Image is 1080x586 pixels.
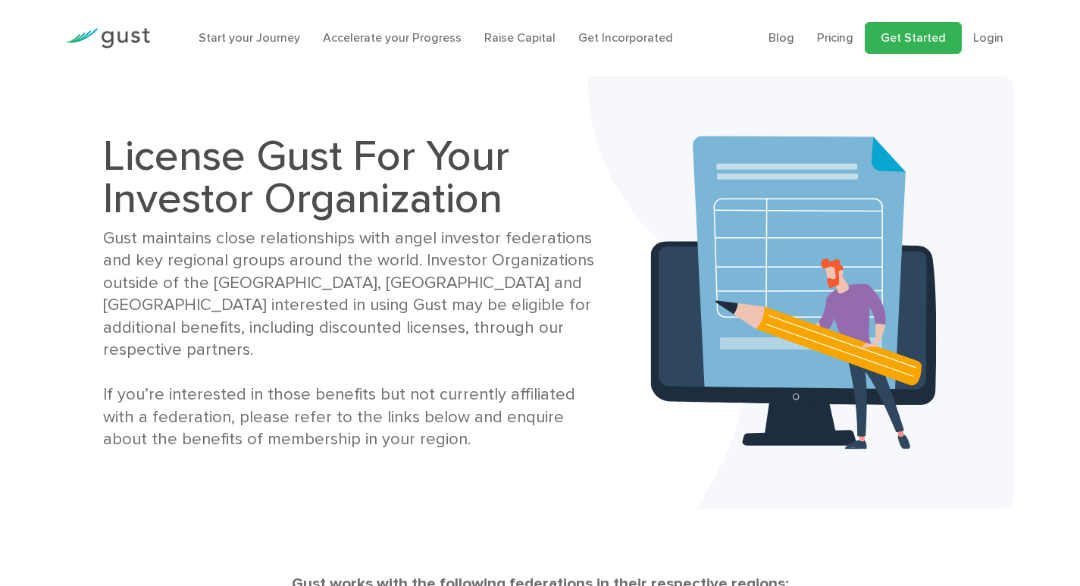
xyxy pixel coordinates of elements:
a: Login [973,30,1003,45]
a: Get Incorporated [578,30,673,45]
a: Pricing [817,30,853,45]
a: Start your Journey [199,30,300,45]
img: Investors Banner Bg [588,76,1015,509]
div: Gust maintains close relationships with angel investor federations and key regional groups around... [103,227,603,451]
a: Blog [769,30,794,45]
a: Raise Capital [484,30,556,45]
a: Get Started [865,22,962,54]
img: Gust Logo [65,28,150,49]
h1: License Gust For Your Investor Organization [103,135,603,220]
a: Accelerate your Progress [323,30,462,45]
